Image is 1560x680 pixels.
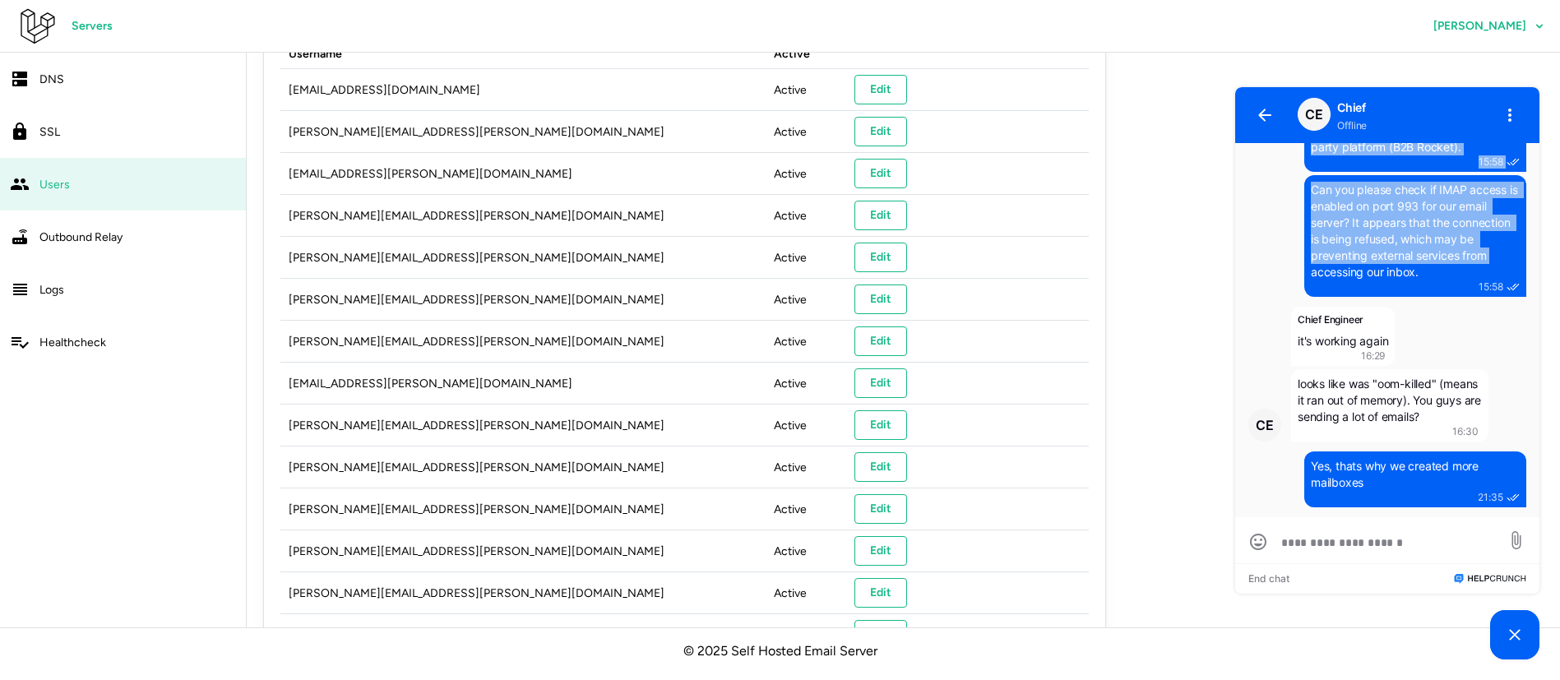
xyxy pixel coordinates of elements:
[280,614,766,656] td: [PERSON_NAME][EMAIL_ADDRESS][PERSON_NAME][DOMAIN_NAME]
[280,69,766,111] td: [EMAIL_ADDRESS][DOMAIN_NAME]
[854,159,907,188] button: Edit
[854,243,907,272] button: Edit
[854,284,907,314] button: Edit
[766,405,846,446] td: Active
[854,452,907,482] button: Edit
[870,327,891,355] span: Edit
[870,243,891,271] span: Edit
[280,446,766,488] td: [PERSON_NAME][EMAIL_ADDRESS][PERSON_NAME][DOMAIN_NAME]
[870,411,891,439] span: Edit
[854,117,907,146] button: Edit
[870,579,891,607] span: Edit
[766,39,846,69] th: Active
[870,495,891,523] span: Edit
[280,572,766,614] td: [PERSON_NAME][EMAIL_ADDRESS][PERSON_NAME][DOMAIN_NAME]
[39,230,123,244] span: Outbound Relay
[39,125,60,139] span: SSL
[870,453,891,481] span: Edit
[280,39,766,69] th: Username
[39,72,64,86] span: DNS
[854,75,907,104] button: Edit
[280,530,766,572] td: [PERSON_NAME][EMAIL_ADDRESS][PERSON_NAME][DOMAIN_NAME]
[766,111,846,153] td: Active
[854,494,907,524] button: Edit
[280,488,766,530] td: [PERSON_NAME][EMAIL_ADDRESS][PERSON_NAME][DOMAIN_NAME]
[280,195,766,237] td: [PERSON_NAME][EMAIL_ADDRESS][PERSON_NAME][DOMAIN_NAME]
[1433,21,1526,32] span: [PERSON_NAME]
[766,572,846,614] td: Active
[72,12,113,40] span: Servers
[280,237,766,279] td: [PERSON_NAME][EMAIL_ADDRESS][PERSON_NAME][DOMAIN_NAME]
[854,326,907,356] button: Edit
[870,621,891,649] span: Edit
[39,178,70,192] span: Users
[870,285,891,313] span: Edit
[766,488,846,530] td: Active
[1231,83,1544,664] iframe: HelpCrunch
[766,321,846,363] td: Active
[280,279,766,321] td: [PERSON_NAME][EMAIL_ADDRESS][PERSON_NAME][DOMAIN_NAME]
[280,321,766,363] td: [PERSON_NAME][EMAIL_ADDRESS][PERSON_NAME][DOMAIN_NAME]
[280,153,766,195] td: [EMAIL_ADDRESS][PERSON_NAME][DOMAIN_NAME]
[854,620,907,650] button: Edit
[280,111,766,153] td: [PERSON_NAME][EMAIL_ADDRESS][PERSON_NAME][DOMAIN_NAME]
[766,614,846,656] td: Active
[854,201,907,230] button: Edit
[766,363,846,405] td: Active
[870,369,891,397] span: Edit
[1418,12,1560,41] button: [PERSON_NAME]
[766,446,846,488] td: Active
[870,76,891,104] span: Edit
[280,363,766,405] td: [EMAIL_ADDRESS][PERSON_NAME][DOMAIN_NAME]
[280,405,766,446] td: [PERSON_NAME][EMAIL_ADDRESS][PERSON_NAME][DOMAIN_NAME]
[854,536,907,566] button: Edit
[56,12,128,41] a: Servers
[854,368,907,398] button: Edit
[854,410,907,440] button: Edit
[870,118,891,146] span: Edit
[766,195,846,237] td: Active
[766,153,846,195] td: Active
[39,335,106,349] span: Healthcheck
[870,201,891,229] span: Edit
[39,283,64,297] span: Logs
[766,69,846,111] td: Active
[870,160,891,187] span: Edit
[766,237,846,279] td: Active
[766,279,846,321] td: Active
[870,537,891,565] span: Edit
[854,578,907,608] button: Edit
[766,530,846,572] td: Active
